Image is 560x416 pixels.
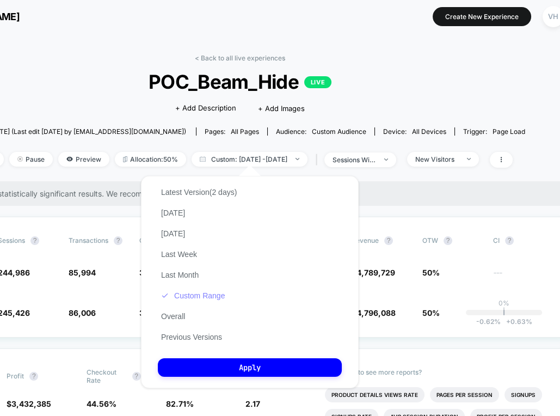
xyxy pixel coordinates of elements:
[506,317,510,326] span: +
[115,152,186,167] span: Allocation: 50%
[17,156,23,162] img: end
[356,268,395,277] span: 4,789,729
[412,127,446,136] span: all devices
[505,236,514,245] button: ?
[158,229,188,238] button: [DATE]
[444,236,452,245] button: ?
[258,104,305,113] span: + Add Images
[504,387,542,402] li: Signups
[87,399,116,408] span: 44.56 %
[313,152,324,168] span: |
[195,54,285,62] a: < Back to all live experiences
[175,103,236,114] span: + Add Description
[166,399,194,408] span: 82.71 %
[493,270,553,285] span: ---
[245,399,260,408] span: 2.17
[430,387,499,402] li: Pages Per Session
[415,155,459,163] div: New Visitors
[325,368,553,376] p: Would like to see more reports?
[231,127,259,136] span: all pages
[87,368,127,384] span: Checkout Rate
[503,307,505,315] p: |
[333,156,376,164] div: sessions with impression
[158,208,188,218] button: [DATE]
[158,332,225,342] button: Previous Versions
[123,156,127,162] img: rebalance
[158,291,228,301] button: Custom Range
[463,127,525,136] div: Trigger:
[69,268,96,277] span: 85,994
[276,127,366,136] div: Audience:
[422,236,482,245] span: OTW
[192,152,307,167] span: Custom: [DATE] - [DATE]
[296,158,299,160] img: end
[200,156,206,162] img: calendar
[158,311,188,321] button: Overall
[501,317,532,326] span: 0.63 %
[304,76,331,88] p: LIVE
[356,308,396,317] span: 4,796,088
[30,236,39,245] button: ?
[422,268,440,277] span: 50%
[433,7,531,26] button: Create New Experience
[69,236,108,244] span: Transactions
[352,308,396,317] span: $
[422,308,440,317] span: 50%
[352,268,395,277] span: $
[158,249,200,259] button: Last Week
[158,358,342,377] button: Apply
[158,270,202,280] button: Last Month
[384,236,393,245] button: ?
[114,236,122,245] button: ?
[493,236,553,245] span: CI
[499,299,509,307] p: 0%
[205,127,259,136] div: Pages:
[467,158,471,160] img: end
[158,187,240,197] button: Latest Version(2 days)
[476,317,501,326] span: -0.62 %
[312,127,366,136] span: Custom Audience
[374,127,454,136] span: Device:
[69,308,96,317] span: 86,006
[493,127,525,136] span: Page Load
[58,152,109,167] span: Preview
[9,152,53,167] span: Pause
[384,158,388,161] img: end
[325,387,424,402] li: Product Details Views Rate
